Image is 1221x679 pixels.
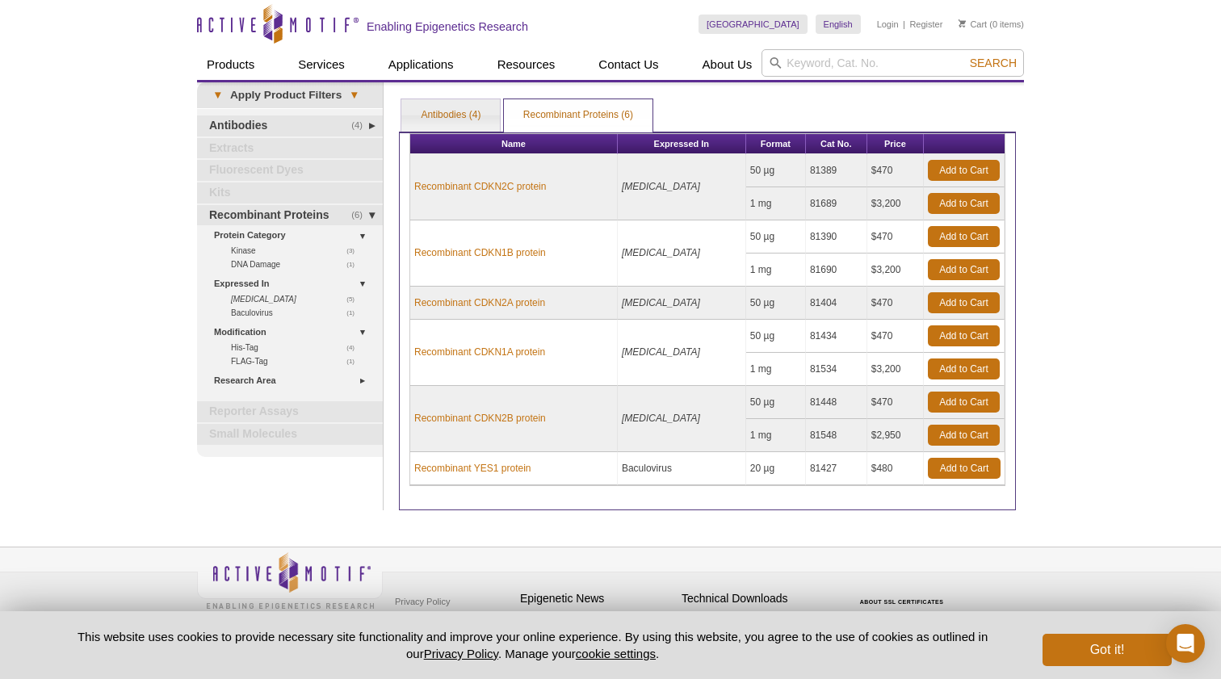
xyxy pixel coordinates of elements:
table: Click to Verify - This site chose Symantec SSL for secure e-commerce and confidential communicati... [843,576,964,611]
a: Add to Cart [928,458,1001,479]
td: 1 mg [746,353,806,386]
a: Add to Cart [928,392,1000,413]
i: [MEDICAL_DATA] [622,346,700,358]
span: Search [970,57,1017,69]
a: Kits [197,182,383,203]
td: 1 mg [746,254,806,287]
td: 81389 [806,154,867,187]
a: (3)Kinase [231,244,363,258]
a: (4)His-Tag [231,341,363,354]
span: (4) [351,115,371,136]
td: 81404 [806,287,867,320]
a: Add to Cart [928,226,1000,247]
img: Active Motif, [197,547,383,613]
td: 81689 [806,187,867,220]
td: 1 mg [746,187,806,220]
a: About Us [693,49,762,80]
div: Open Intercom Messenger [1166,624,1205,663]
td: 81534 [806,353,867,386]
a: Add to Cart [928,425,1000,446]
i: [MEDICAL_DATA] [622,181,700,192]
a: (4)Antibodies [197,115,383,136]
a: Small Molecules [197,424,383,445]
a: Login [877,19,899,30]
td: 50 µg [746,154,806,187]
a: English [816,15,861,34]
td: 81690 [806,254,867,287]
a: (6)Recombinant Proteins [197,205,383,226]
td: Baculovirus [618,452,746,485]
td: 81434 [806,320,867,353]
span: (4) [346,341,363,354]
button: Got it! [1043,634,1172,666]
a: Add to Cart [928,259,1000,280]
a: ABOUT SSL CERTIFICATES [860,599,944,605]
span: (3) [346,244,363,258]
td: 50 µg [746,386,806,419]
td: 50 µg [746,320,806,353]
a: Research Area [214,372,373,389]
td: 20 µg [746,452,806,485]
a: (5) [MEDICAL_DATA] [231,292,363,306]
td: 81427 [806,452,867,485]
a: Cart [959,19,987,30]
button: Search [965,56,1022,70]
a: (1)FLAG-Tag [231,354,363,368]
td: $470 [867,220,924,254]
a: ▾Apply Product Filters▾ [197,82,383,108]
span: (1) [346,306,363,320]
li: | [903,15,905,34]
span: (6) [351,205,371,226]
td: 81448 [806,386,867,419]
th: Price [867,134,924,154]
a: Add to Cart [928,160,1000,181]
a: Add to Cart [928,193,1000,214]
i: [MEDICAL_DATA] [622,413,700,424]
td: $470 [867,386,924,419]
p: This website uses cookies to provide necessary site functionality and improve your online experie... [49,628,1016,662]
a: Recombinant YES1 protein [414,461,531,476]
a: Recombinant CDKN1B protein [414,245,546,260]
a: Recombinant CDKN2B protein [414,411,546,425]
a: Privacy Policy [391,589,454,614]
a: Recombinant Proteins (6) [504,99,652,132]
button: cookie settings [576,647,656,660]
a: Products [197,49,264,80]
a: Extracts [197,138,383,159]
td: 81390 [806,220,867,254]
a: Fluorescent Dyes [197,160,383,181]
a: Expressed In [214,275,373,292]
span: (1) [346,354,363,368]
a: Resources [488,49,565,80]
a: (1)Baculovirus [231,306,363,320]
a: Add to Cart [928,292,1000,313]
span: ▾ [342,88,367,103]
td: 50 µg [746,287,806,320]
a: Recombinant CDKN1A protein [414,345,545,359]
i: [MEDICAL_DATA] [622,247,700,258]
td: $470 [867,320,924,353]
td: $470 [867,154,924,187]
td: $480 [867,452,924,485]
a: Reporter Assays [197,401,383,422]
span: (1) [346,258,363,271]
span: (5) [346,292,363,306]
span: ▾ [205,88,230,103]
a: Register [909,19,942,30]
a: Recombinant CDKN2A protein [414,295,545,310]
a: Services [288,49,355,80]
td: $470 [867,287,924,320]
a: Modification [214,324,373,341]
a: [GEOGRAPHIC_DATA] [699,15,808,34]
h4: Technical Downloads [682,592,835,606]
a: (1)DNA Damage [231,258,363,271]
a: Add to Cart [928,358,1000,379]
td: 81548 [806,419,867,452]
h2: Enabling Epigenetics Research [367,19,528,34]
li: (0 items) [959,15,1024,34]
img: Your Cart [959,19,966,27]
td: 1 mg [746,419,806,452]
td: $3,200 [867,187,924,220]
i: [MEDICAL_DATA] [622,297,700,308]
a: Protein Category [214,227,373,244]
